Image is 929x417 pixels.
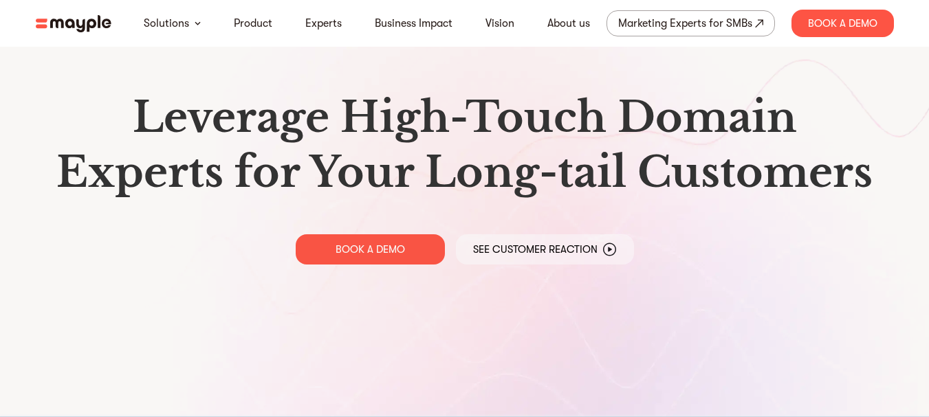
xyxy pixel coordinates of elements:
div: Book A Demo [791,10,894,37]
a: Marketing Experts for SMBs [606,10,775,36]
div: Marketing Experts for SMBs [618,14,752,33]
a: See Customer Reaction [456,234,634,264]
a: Business Impact [375,15,452,32]
a: Solutions [144,15,189,32]
a: BOOK A DEMO [296,234,445,264]
img: arrow-down [195,21,201,25]
a: Vision [485,15,514,32]
img: mayple-logo [36,15,111,32]
a: Experts [305,15,342,32]
a: About us [547,15,590,32]
p: See Customer Reaction [473,243,598,256]
p: BOOK A DEMO [336,243,405,256]
a: Product [234,15,272,32]
h1: Leverage High-Touch Domain Experts for Your Long-tail Customers [47,90,883,200]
